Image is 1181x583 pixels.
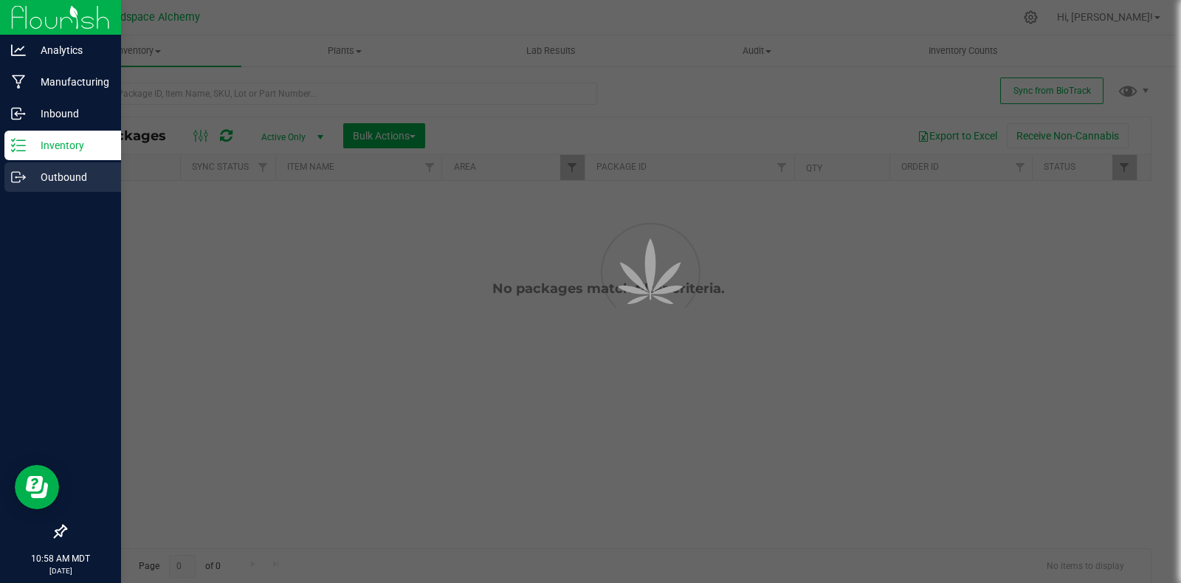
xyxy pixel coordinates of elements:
[11,75,26,89] inline-svg: Manufacturing
[26,73,114,91] p: Manufacturing
[26,137,114,154] p: Inventory
[7,565,114,576] p: [DATE]
[11,43,26,58] inline-svg: Analytics
[26,105,114,123] p: Inbound
[11,106,26,121] inline-svg: Inbound
[11,170,26,184] inline-svg: Outbound
[11,138,26,153] inline-svg: Inventory
[26,168,114,186] p: Outbound
[15,465,59,509] iframe: Resource center
[26,41,114,59] p: Analytics
[7,552,114,565] p: 10:58 AM MDT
